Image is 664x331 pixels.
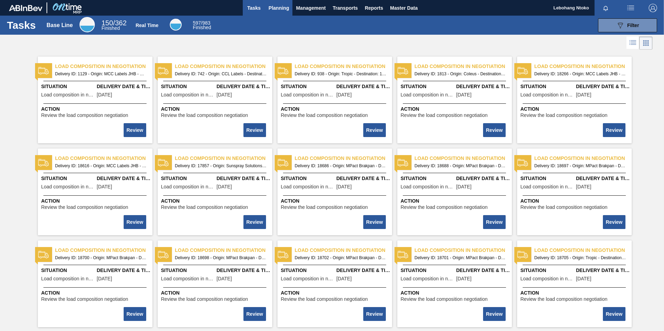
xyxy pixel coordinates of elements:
[101,25,120,31] span: Finished
[175,70,267,78] span: Delivery ID: 742 - Origin: CCL Labels - Destination: 1SD
[401,289,510,297] span: Action
[175,162,267,170] span: Delivery ID: 17857 - Origin: Sunspray Solutions - Destination: 1SB
[41,83,95,90] span: Situation
[161,105,271,113] span: Action
[337,83,390,90] span: Delivery Date & Time
[484,122,506,138] div: Complete task: 2204596
[337,184,352,189] span: 09/05/2025,
[38,66,49,76] img: status
[337,175,390,182] span: Delivery Date & Time
[401,297,488,302] span: Review the load composition negotiation
[604,306,626,322] div: Complete task: 2205080
[521,184,574,189] span: Load composition in negotiation
[295,254,387,262] span: Delivery ID: 18702 - Origin: MPact Brakpan - Destination: 1SD
[243,307,266,321] button: Review
[161,184,215,189] span: Load composition in negotiation
[41,105,151,113] span: Action
[521,276,574,281] span: Load composition in negotiation
[41,92,95,97] span: Load composition in negotiation
[41,197,151,205] span: Action
[521,105,630,113] span: Action
[124,306,147,322] div: Complete task: 2205056
[80,17,95,32] div: Base Line
[281,289,390,297] span: Action
[281,83,335,90] span: Situation
[281,184,335,189] span: Load composition in negotiation
[401,205,488,210] span: Review the load composition negotiation
[7,21,38,29] h1: Tasks
[415,70,506,78] span: Delivery ID: 1813 - Origin: Coleus - Destination: 1SD
[517,158,528,168] img: status
[534,254,626,262] span: Delivery ID: 18705 - Origin: Tropic - Destination: 1SD
[161,175,215,182] span: Situation
[281,92,335,97] span: Load composition in negotiation
[124,307,146,321] button: Review
[41,113,128,118] span: Review the load composition negotiation
[281,297,368,302] span: Review the load composition negotiation
[364,122,386,138] div: Complete task: 2204595
[363,307,385,321] button: Review
[244,122,266,138] div: Complete task: 2204594
[217,267,271,274] span: Delivery Date & Time
[337,92,352,97] span: 03/13/2023,
[193,20,210,26] span: / 983
[364,214,386,230] div: Complete task: 2204743
[246,4,262,12] span: Tasks
[101,19,126,27] span: / 362
[521,113,608,118] span: Review the load composition negotiation
[193,25,211,30] span: Finished
[193,21,211,30] div: Real Time
[161,276,215,281] span: Load composition in negotiation
[278,249,288,260] img: status
[38,158,49,168] img: status
[595,3,617,13] button: Notifications
[521,267,574,274] span: Situation
[9,5,42,11] img: TNhmsLtSVTkK8tSr43FrP2fwEKptu5GPRR3wAAAABJRU5ErkJggg==
[217,92,232,97] span: 01/27/2023,
[603,215,625,229] button: Review
[124,122,147,138] div: Complete task: 2204593
[576,92,591,97] span: 08/20/2025,
[401,197,510,205] span: Action
[576,83,630,90] span: Delivery Date & Time
[456,267,510,274] span: Delivery Date & Time
[55,155,152,162] span: Load composition in negotiation
[626,4,635,12] img: userActions
[401,184,455,189] span: Load composition in negotiation
[281,267,335,274] span: Situation
[55,162,147,170] span: Delivery ID: 18616 - Origin: MCC Labels JHB - Destination: 1SD
[161,205,248,210] span: Review the load composition negotiation
[483,123,505,137] button: Review
[415,63,512,70] span: Load composition in negotiation
[41,289,151,297] span: Action
[415,155,512,162] span: Load composition in negotiation
[295,63,392,70] span: Load composition in negotiation
[295,247,392,254] span: Load composition in negotiation
[41,276,95,281] span: Load composition in negotiation
[401,105,510,113] span: Action
[101,20,126,31] div: Base Line
[281,276,335,281] span: Load composition in negotiation
[483,215,505,229] button: Review
[243,123,266,137] button: Review
[521,297,608,302] span: Review the load composition negotiation
[534,247,632,254] span: Load composition in negotiation
[97,92,112,97] span: 03/31/2023,
[161,92,215,97] span: Load composition in negotiation
[521,83,574,90] span: Situation
[41,175,95,182] span: Situation
[534,70,626,78] span: Delivery ID: 18266 - Origin: MCC Labels JHB - Destination: 1SD
[41,297,128,302] span: Review the load composition negotiation
[401,83,455,90] span: Situation
[175,63,272,70] span: Load composition in negotiation
[398,249,408,260] img: status
[295,155,392,162] span: Load composition in negotiation
[598,18,657,32] button: Filter
[97,184,112,189] span: 09/02/2025,
[398,66,408,76] img: status
[281,205,368,210] span: Review the load composition negotiation
[278,66,288,76] img: status
[401,92,455,97] span: Load composition in negotiation
[281,197,390,205] span: Action
[576,184,591,189] span: 09/05/2025,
